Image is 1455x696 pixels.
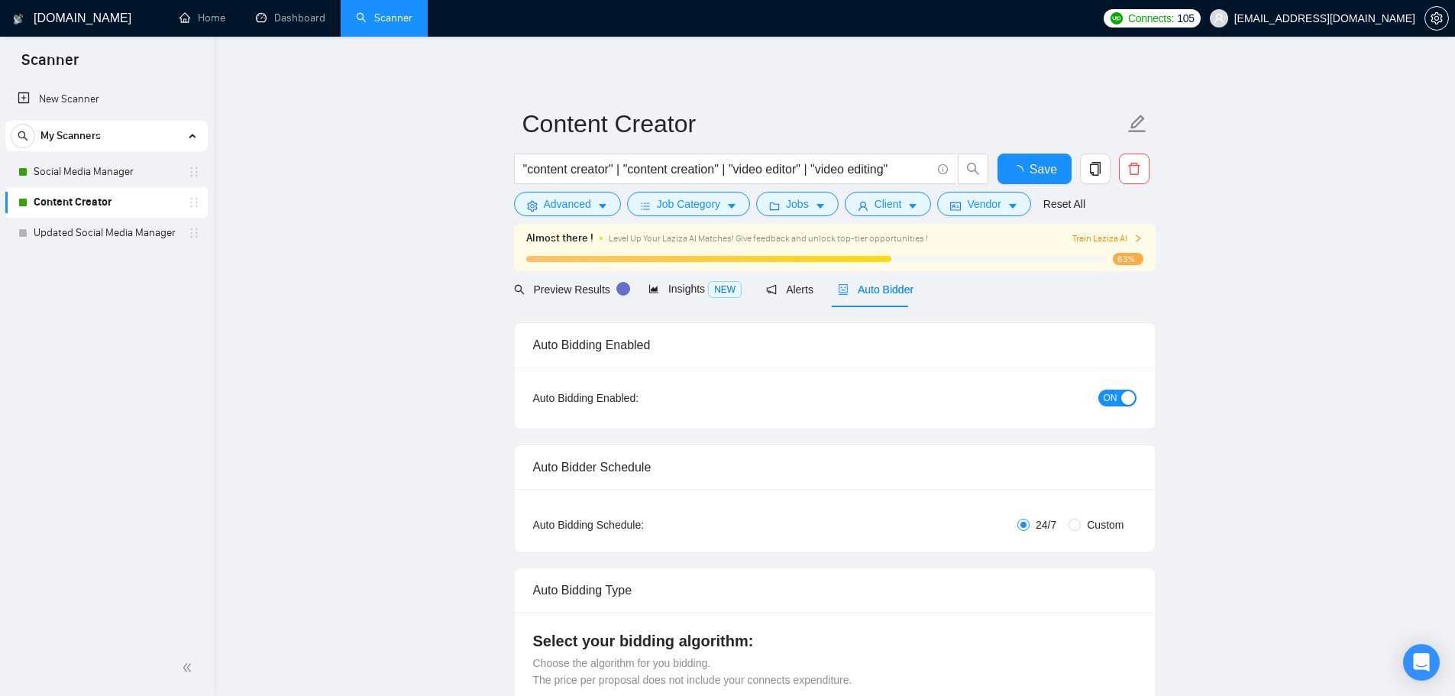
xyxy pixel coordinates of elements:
span: Choose the algorithm for you bidding. The price per proposal does not include your connects expen... [533,657,852,686]
span: user [858,200,868,212]
div: Open Intercom Messenger [1403,644,1440,681]
span: caret-down [815,200,826,212]
span: folder [769,200,780,212]
span: search [11,131,34,141]
div: Auto Bidding Schedule: [533,516,734,533]
span: caret-down [597,200,608,212]
span: Scanner [9,49,91,81]
span: right [1133,234,1143,243]
input: Search Freelance Jobs... [523,160,931,179]
span: search [514,284,525,295]
span: holder [188,227,200,239]
li: New Scanner [5,84,208,115]
span: Almost there ! [526,230,593,247]
span: setting [527,200,538,212]
span: 24/7 [1030,516,1062,533]
span: area-chart [648,283,659,294]
span: edit [1127,114,1147,134]
button: copy [1080,154,1111,184]
div: Auto Bidding Enabled [533,323,1137,367]
button: userClientcaret-down [845,192,932,216]
a: setting [1424,12,1449,24]
span: Connects: [1128,10,1174,27]
span: NEW [708,281,742,298]
span: robot [838,284,849,295]
a: Social Media Manager [34,157,179,187]
span: Custom [1081,516,1130,533]
input: Scanner name... [522,105,1124,143]
span: My Scanners [40,121,101,151]
span: loading [1011,165,1030,177]
span: Jobs [786,196,809,212]
span: holder [188,196,200,209]
a: Updated Social Media Manager [34,218,179,248]
button: Save [997,154,1072,184]
button: setting [1424,6,1449,31]
span: Save [1030,160,1057,179]
button: search [958,154,988,184]
span: delete [1120,162,1149,176]
span: 63% [1113,253,1143,265]
span: Job Category [657,196,720,212]
span: Client [875,196,902,212]
img: upwork-logo.png [1111,12,1123,24]
span: caret-down [1007,200,1018,212]
div: Auto Bidding Enabled: [533,390,734,406]
span: double-left [182,660,197,675]
span: ON [1104,390,1117,406]
span: user [1214,13,1224,24]
a: Content Creator [34,187,179,218]
span: Alerts [766,283,813,296]
span: copy [1081,162,1110,176]
div: Auto Bidding Type [533,568,1137,612]
a: searchScanner [356,11,412,24]
span: holder [188,166,200,178]
button: barsJob Categorycaret-down [627,192,750,216]
span: setting [1425,12,1448,24]
li: My Scanners [5,121,208,248]
span: Advanced [544,196,591,212]
img: logo [13,7,24,31]
span: Vendor [967,196,1001,212]
button: idcardVendorcaret-down [937,192,1030,216]
span: Preview Results [514,283,624,296]
span: caret-down [726,200,737,212]
a: homeHome [179,11,225,24]
span: search [959,162,988,176]
span: idcard [950,200,961,212]
span: info-circle [938,164,948,174]
div: Auto Bidder Schedule [533,445,1137,489]
button: folderJobscaret-down [756,192,839,216]
div: Tooltip anchor [616,282,630,296]
span: Auto Bidder [838,283,913,296]
a: dashboardDashboard [256,11,325,24]
span: 105 [1177,10,1194,27]
button: delete [1119,154,1149,184]
span: Level Up Your Laziza AI Matches! Give feedback and unlock top-tier opportunities ! [609,233,928,244]
span: Insights [648,283,742,295]
a: New Scanner [18,84,196,115]
button: Train Laziza AI [1072,231,1143,246]
button: search [11,124,35,148]
h4: Select your bidding algorithm: [533,630,1137,652]
button: settingAdvancedcaret-down [514,192,621,216]
span: bars [640,200,651,212]
span: notification [766,284,777,295]
a: Reset All [1043,196,1085,212]
span: caret-down [907,200,918,212]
